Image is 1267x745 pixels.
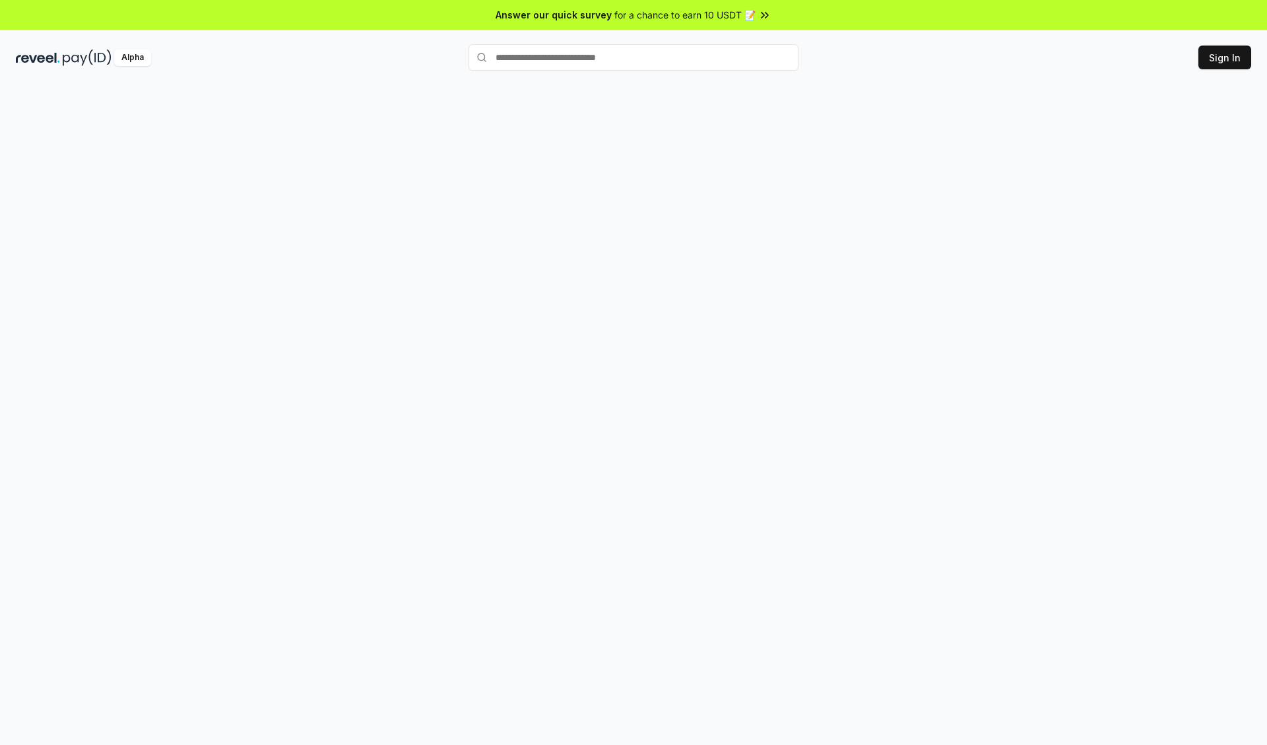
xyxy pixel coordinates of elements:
span: Answer our quick survey [496,8,612,22]
div: Alpha [114,49,151,66]
img: reveel_dark [16,49,60,66]
span: for a chance to earn 10 USDT 📝 [614,8,756,22]
img: pay_id [63,49,112,66]
button: Sign In [1198,46,1251,69]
